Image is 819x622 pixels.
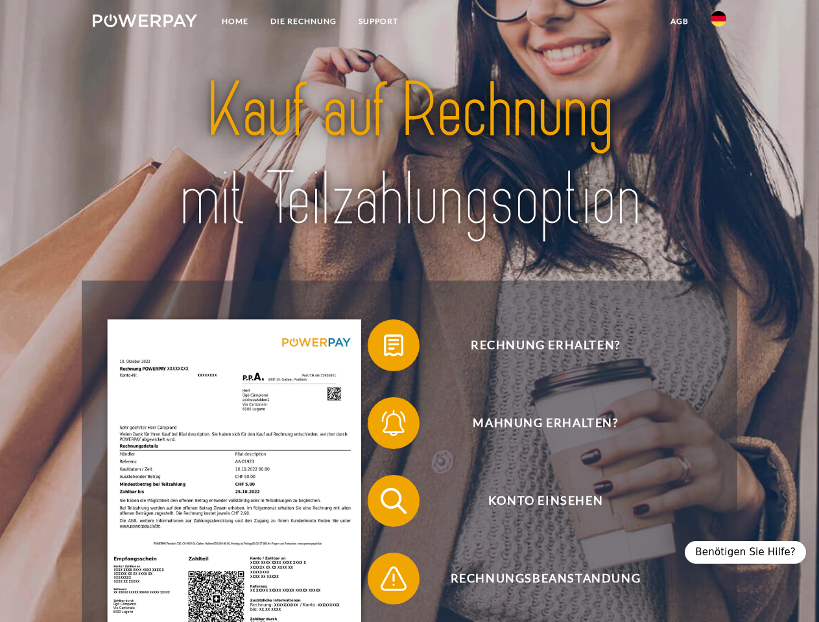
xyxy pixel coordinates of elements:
a: agb [659,10,700,33]
button: Mahnung erhalten? [368,397,705,449]
img: qb_search.svg [377,485,410,517]
button: Rechnungsbeanstandung [368,553,705,605]
img: qb_bell.svg [377,407,410,439]
img: qb_bill.svg [377,329,410,362]
div: Benötigen Sie Hilfe? [685,541,806,564]
span: Mahnung erhalten? [386,397,704,449]
img: title-powerpay_de.svg [124,62,695,248]
span: Rechnungsbeanstandung [386,553,704,605]
img: qb_warning.svg [377,562,410,595]
button: Konto einsehen [368,475,705,527]
a: Home [211,10,259,33]
span: Konto einsehen [386,475,704,527]
img: logo-powerpay-white.svg [93,14,197,27]
a: SUPPORT [348,10,409,33]
a: DIE RECHNUNG [259,10,348,33]
img: de [711,11,726,27]
button: Rechnung erhalten? [368,319,705,371]
span: Rechnung erhalten? [386,319,704,371]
